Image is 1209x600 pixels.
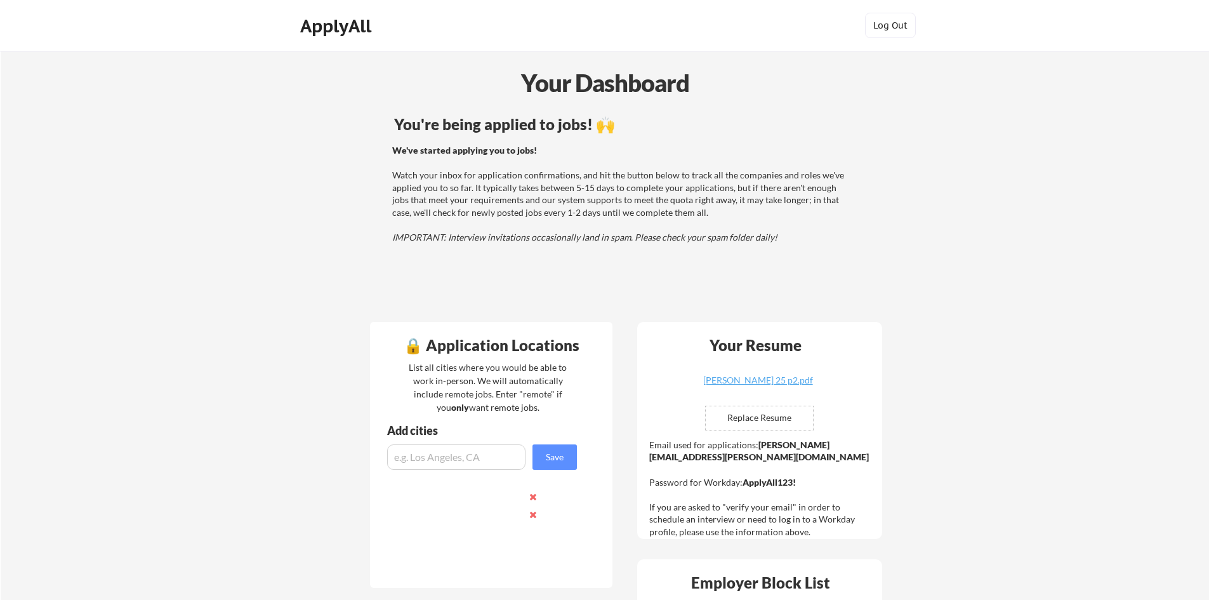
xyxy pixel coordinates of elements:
[400,361,575,414] div: List all cities where you would be able to work in-person. We will automatically include remote j...
[387,425,580,436] div: Add cities
[532,444,577,470] button: Save
[682,376,833,385] div: [PERSON_NAME] 25 p2.pdf
[392,145,537,156] strong: We've started applying you to jobs!
[743,477,796,488] strong: ApplyAll123!
[373,338,609,353] div: 🔒 Application Locations
[642,575,878,590] div: Employer Block List
[649,439,869,463] strong: [PERSON_NAME][EMAIL_ADDRESS][PERSON_NAME][DOMAIN_NAME]
[865,13,916,38] button: Log Out
[649,439,873,538] div: Email used for applications: Password for Workday: If you are asked to "verify your email" in ord...
[1,65,1209,101] div: Your Dashboard
[392,232,777,243] em: IMPORTANT: Interview invitations occasionally land in spam. Please check your spam folder daily!
[300,15,375,37] div: ApplyAll
[682,376,833,396] a: [PERSON_NAME] 25 p2.pdf
[387,444,525,470] input: e.g. Los Angeles, CA
[451,402,469,413] strong: only
[692,338,818,353] div: Your Resume
[392,144,850,244] div: Watch your inbox for application confirmations, and hit the button below to track all the compani...
[394,117,852,132] div: You're being applied to jobs! 🙌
